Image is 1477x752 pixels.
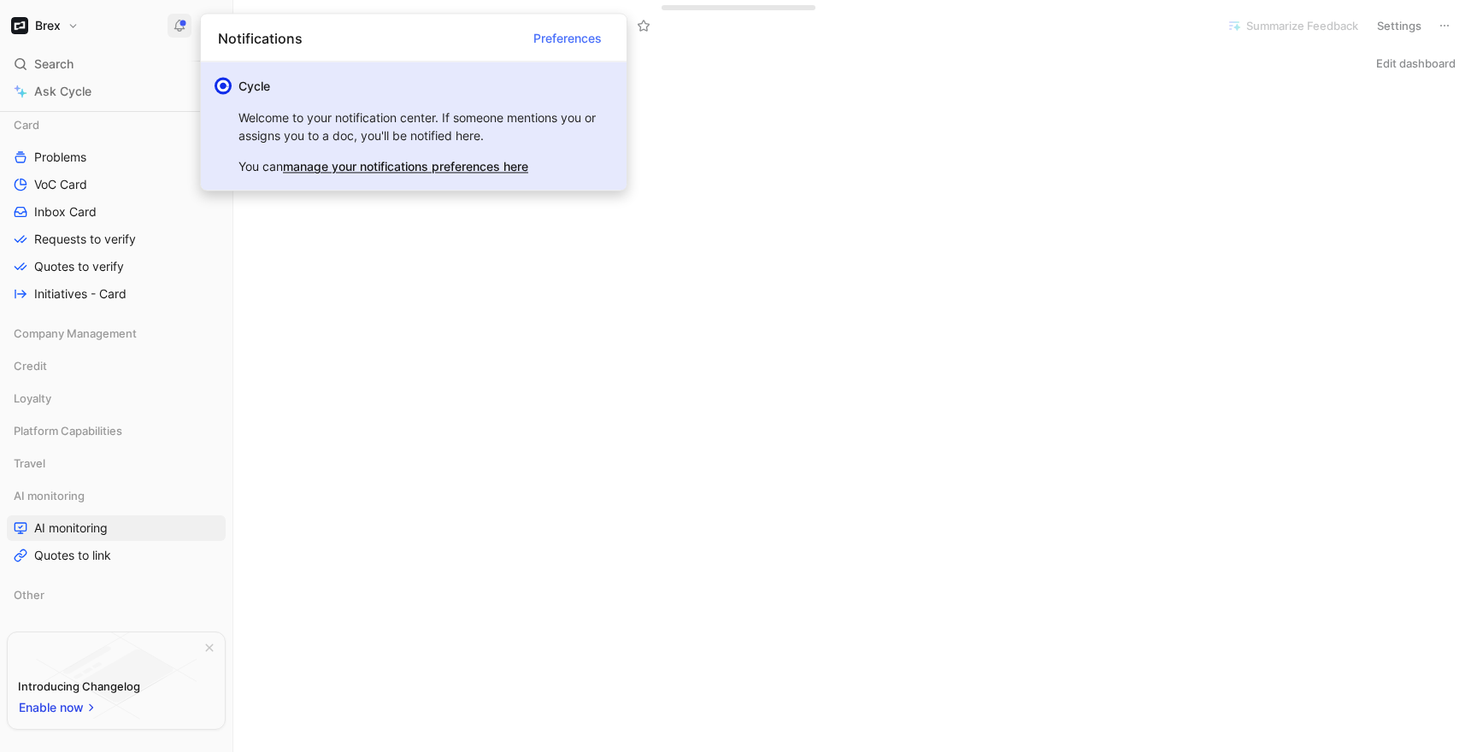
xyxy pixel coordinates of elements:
[238,156,613,177] p: You can
[238,76,599,97] div: Cycle
[533,27,602,48] span: Preferences
[526,24,609,51] button: Preferences
[238,103,599,150] p: Welcome to your notification center. If someone mentions you or assigns you to a doc, you'll be n...
[283,156,528,177] button: manage your notifications preferences here
[218,27,303,48] span: Notifications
